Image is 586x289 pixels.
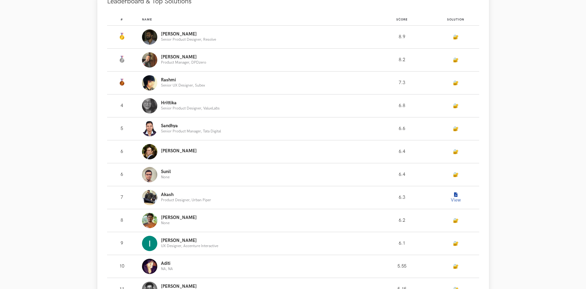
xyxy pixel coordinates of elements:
[161,124,221,128] p: Sandhya
[161,78,205,83] p: Rashmi
[142,190,157,205] img: Profile photo
[161,175,171,179] p: None
[161,129,221,133] p: Senior Product Manager, Tata Digital
[107,94,142,117] td: 4
[161,149,197,154] p: [PERSON_NAME]
[453,80,458,86] a: 🔐
[371,186,432,209] td: 6.3
[161,38,216,42] p: Senior Product Designer, Resolve
[161,244,218,248] p: UX Designer, Accenture Interactive
[142,52,157,68] img: Profile photo
[161,261,173,266] p: Aditi
[142,144,157,159] img: Profile photo
[371,140,432,163] td: 6.4
[371,255,432,278] td: 5.55
[142,259,157,274] img: Profile photo
[161,55,206,60] p: [PERSON_NAME]
[161,267,173,271] p: NA, NA
[142,167,157,182] img: Profile photo
[161,192,211,197] p: Akash
[161,61,206,65] p: Product Manager, DPDzero
[371,26,432,49] td: 8.9
[453,241,458,246] a: 🔐
[453,264,458,269] a: 🔐
[142,121,157,136] img: Profile photo
[161,198,211,202] p: Product Designer, Urban Piper
[447,18,464,21] span: Solution
[453,149,458,154] a: 🔐
[142,29,157,45] img: Profile photo
[371,117,432,140] td: 6.6
[371,94,432,117] td: 6.8
[453,35,458,40] a: 🔐
[396,18,408,21] span: Score
[142,18,152,21] span: Name
[371,209,432,232] td: 6.2
[107,140,142,163] td: 6
[142,75,157,91] img: Profile photo
[121,18,123,21] span: #
[142,236,157,251] img: Profile photo
[142,213,157,228] img: Profile photo
[161,169,171,174] p: Sunil
[453,126,458,132] a: 🔐
[118,79,125,86] img: Bronze Medal
[107,209,142,232] td: 8
[107,232,142,255] td: 9
[118,56,125,63] img: Silver Medal
[107,163,142,186] td: 6
[161,83,205,87] p: Senior UX Designer, Subex
[161,101,220,106] p: Hrittika
[118,33,125,40] img: Gold Medal
[453,103,458,109] a: 🔐
[161,32,216,37] p: [PERSON_NAME]
[107,186,142,209] td: 7
[161,221,197,225] p: None
[371,232,432,255] td: 6.1
[107,117,142,140] td: 5
[450,191,462,204] button: View
[371,72,432,94] td: 7.3
[453,172,458,177] a: 🔐
[107,255,142,278] td: 10
[161,215,197,220] p: [PERSON_NAME]
[371,49,432,72] td: 8.2
[371,163,432,186] td: 6.4
[161,238,218,243] p: [PERSON_NAME]
[453,57,458,63] a: 🔐
[142,98,157,113] img: Profile photo
[161,284,219,289] p: [PERSON_NAME]
[453,218,458,223] a: 🔐
[161,106,220,110] p: Senior Product Designer, ValueLabs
